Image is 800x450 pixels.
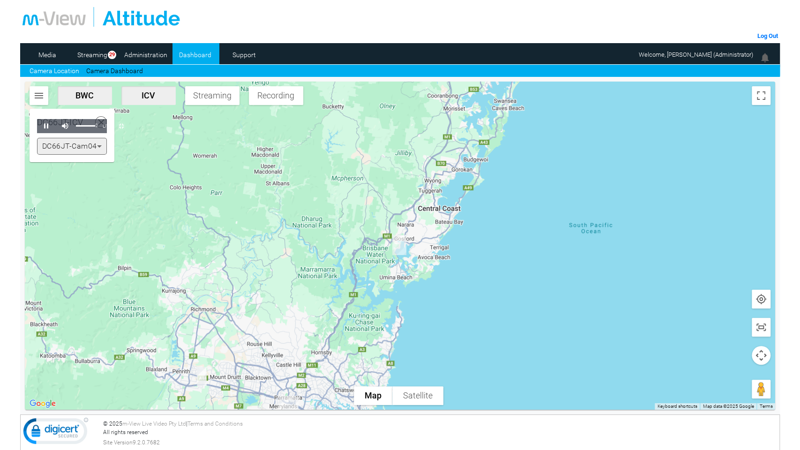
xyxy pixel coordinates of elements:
button: Recording [249,86,303,105]
button: Show user location [752,290,770,308]
span: DC66JT-Cam04 [42,142,97,150]
a: m-View Live Video Pty Ltd [122,420,186,427]
button: BWC [58,86,112,105]
span: Map data ©2025 Google [703,404,754,409]
span: 9.2.0.7682 [133,438,160,447]
button: Mute [56,119,75,133]
img: svg+xml,%3Csvg%20xmlns%3D%22http%3A%2F%2Fwww.w3.org%2F2000%2Fsvg%22%20height%3D%2224%22%20viewBox... [33,90,45,101]
button: Toggle fullscreen view [752,86,770,105]
a: Log Out [757,32,778,39]
a: Camera Dashboard [86,66,143,76]
img: svg+xml,%3Csvg%20xmlns%3D%22http%3A%2F%2Fwww.w3.org%2F2000%2Fsvg%22%20height%3D%2224%22%20viewBox... [755,322,767,333]
span: Recording [253,90,299,100]
a: Administration [123,48,169,62]
button: Keyboard shortcuts [657,403,697,410]
button: Show all cameras [752,318,770,337]
div: DC66JT-ICV [389,231,410,259]
button: Search [30,86,48,105]
div: DJ75RR-ICV [275,393,302,414]
a: Support [222,48,267,62]
a: Dashboard [172,48,218,62]
span: ICV [125,90,172,100]
button: Streaming [185,86,239,105]
a: Click to see this area on Google Maps [27,397,58,410]
button: Pause [37,119,56,133]
div: Site Version [103,438,778,447]
button: Show street map [354,386,392,405]
div: LIVE [103,119,112,133]
span: 29 [108,51,116,60]
span: Streaming [189,90,236,100]
button: Map camera controls [752,346,770,365]
span: BWC [61,90,108,100]
a: Streaming [74,48,111,62]
button: Drag Pegman onto the map to open Street View [752,380,770,398]
img: Google [27,397,58,410]
span: Welcome, [PERSON_NAME] (Administrator) [639,51,753,58]
button: ICV [121,86,176,105]
button: Exit Fullscreen [112,119,131,133]
a: Media [25,48,70,62]
div: Volume Level [76,125,95,127]
a: Terms and Conditions [187,420,243,427]
a: Camera Location [30,66,79,76]
div: EJL63J-ICV [194,363,210,390]
img: svg+xml,%3Csvg%20xmlns%3D%22http%3A%2F%2Fwww.w3.org%2F2000%2Fsvg%22%20height%3D%2224%22%20viewBox... [755,293,767,305]
div: DC66JT-ICV [37,116,83,128]
img: DigiCert Secured Site Seal [23,417,89,449]
a: Terms (opens in new tab) [759,404,772,409]
img: bell24.png [759,52,770,63]
button: Show satellite imagery [392,386,443,405]
div: © 2025 | All rights reserved [103,420,778,447]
